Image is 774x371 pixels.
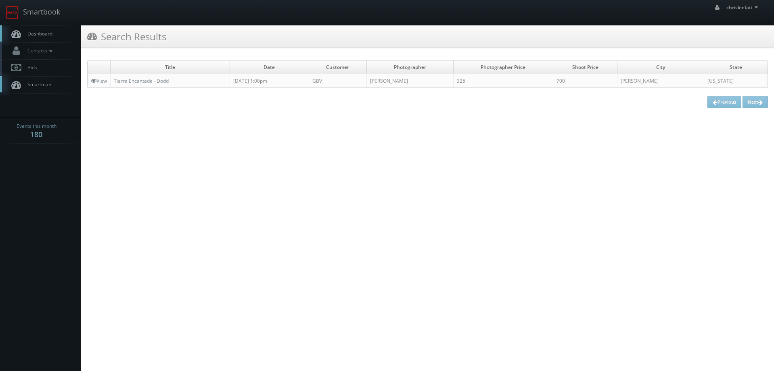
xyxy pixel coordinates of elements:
td: [PERSON_NAME] [366,74,453,88]
span: chrisleefatt [726,4,760,11]
td: [DATE] 1:00pm [230,74,309,88]
h3: Search Results [87,29,166,44]
td: Photographer [366,60,453,74]
td: Title [111,60,230,74]
td: Date [230,60,309,74]
td: Shoot Price [553,60,617,74]
td: Photographer Price [453,60,553,74]
span: Events this month [17,122,56,130]
span: Dashboard [23,30,52,37]
img: smartbook-logo.png [6,6,19,19]
span: Smartmap [23,81,51,88]
td: [PERSON_NAME] [617,74,704,88]
td: [US_STATE] [704,74,768,88]
a: View [91,77,107,84]
strong: 180 [30,129,42,139]
a: Tierra Encantada - Dodd [114,77,169,84]
span: Bids [23,64,37,71]
td: State [704,60,768,74]
td: 700 [553,74,617,88]
td: Customer [309,60,366,74]
span: Contacts [23,47,54,54]
td: City [617,60,704,74]
td: GBV [309,74,366,88]
td: 325 [453,74,553,88]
